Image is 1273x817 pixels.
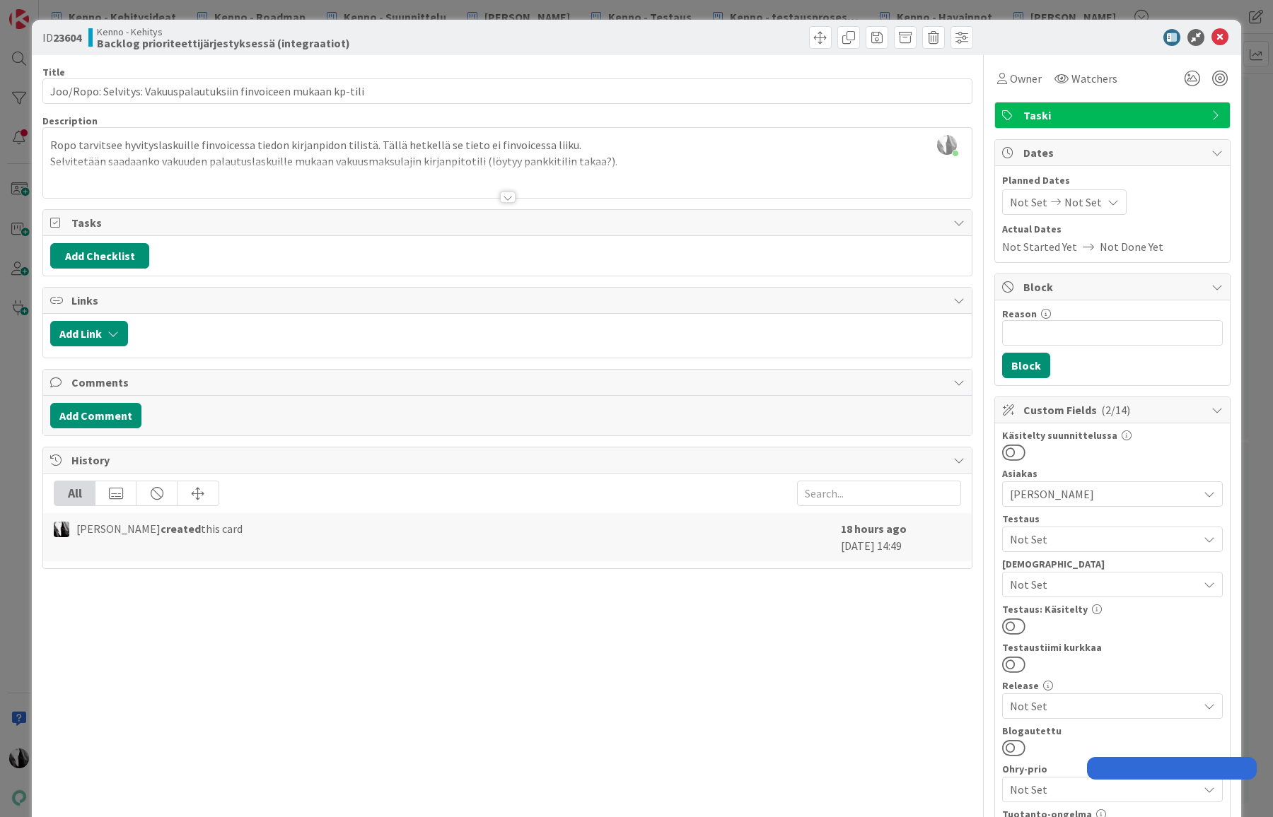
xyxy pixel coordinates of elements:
b: created [161,522,201,536]
div: Asiakas [1002,469,1223,478]
span: Links [71,292,946,309]
p: Selvitetään saadaanko vakuuden palautuslaskuille mukaan vakuusmaksulajin kirjanpitotili (löytyy p... [50,153,965,170]
span: [PERSON_NAME] this card [76,520,243,537]
span: Not Set [1010,780,1191,799]
div: All [54,481,95,505]
div: [DATE] 14:49 [841,520,961,554]
input: type card name here... [42,78,972,104]
span: Actual Dates [1002,222,1223,237]
span: Not Done Yet [1100,238,1163,255]
span: Not Set [1010,698,1198,715]
label: Title [42,66,65,78]
button: Add Checklist [50,243,149,269]
b: 18 hours ago [841,522,907,536]
span: Custom Fields [1023,401,1204,418]
div: Blogautettu [1002,726,1223,736]
span: Not Set [1064,194,1102,211]
div: Käsitelty suunnittelussa [1002,430,1223,440]
span: [PERSON_NAME] [1010,486,1198,502]
label: Reason [1002,307,1037,320]
span: Dates [1023,144,1204,161]
img: KV [54,522,69,537]
span: Planned Dates [1002,173,1223,188]
span: Not Set [1010,194,1047,211]
button: Block [1002,353,1050,378]
span: Tasks [71,214,946,231]
span: ( 2/14 ) [1101,403,1130,417]
button: Add Comment [50,403,141,428]
b: 23604 [53,30,81,45]
div: Ohry-prio [1002,764,1223,774]
div: Testaus: Käsitelty [1002,604,1223,614]
span: Comments [71,374,946,391]
span: Description [42,114,98,127]
p: Ropo tarvitsee hyvityslaskuille finvoicessa tiedon kirjanpidon tilistä. Tällä hetkellä se tieto e... [50,137,965,153]
span: Not Started Yet [1002,238,1077,255]
div: [DEMOGRAPHIC_DATA] [1002,559,1223,569]
span: Not Set [1010,576,1198,593]
b: Backlog prioriteettijärjestyksessä (integraatiot) [97,37,350,49]
button: Add Link [50,321,128,346]
span: Block [1023,278,1204,295]
div: Testaustiimi kurkkaa [1002,642,1223,652]
span: Kenno - Kehitys [97,26,350,37]
input: Search... [797,481,961,506]
div: Testaus [1002,514,1223,524]
span: Watchers [1071,70,1117,87]
span: Taski [1023,107,1204,124]
span: Not Set [1010,531,1198,548]
span: History [71,452,946,469]
div: Release [1002,681,1223,690]
img: NJeoDMAkI7olAfcB8apQQuw5P4w6Wbbi.jpg [937,135,957,155]
span: Owner [1010,70,1042,87]
span: ID [42,29,81,46]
